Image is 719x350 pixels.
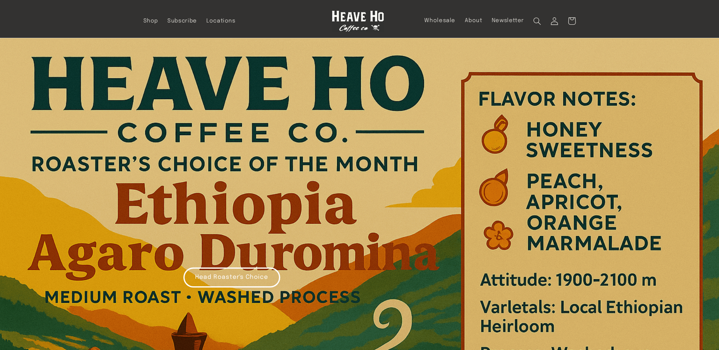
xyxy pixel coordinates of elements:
[424,17,455,24] span: Wholesale
[201,13,240,29] a: Locations
[143,18,158,25] span: Shop
[460,12,487,29] a: About
[332,10,384,32] img: Heave Ho Coffee Co
[465,17,482,24] span: About
[420,12,460,29] a: Wholesale
[206,18,236,25] span: Locations
[139,13,163,29] a: Shop
[167,18,197,25] span: Subscribe
[529,12,546,30] summary: Search
[487,12,529,29] a: Newsletter
[183,268,280,287] a: Head Roaster's Choice
[492,17,524,24] span: Newsletter
[163,13,202,29] a: Subscribe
